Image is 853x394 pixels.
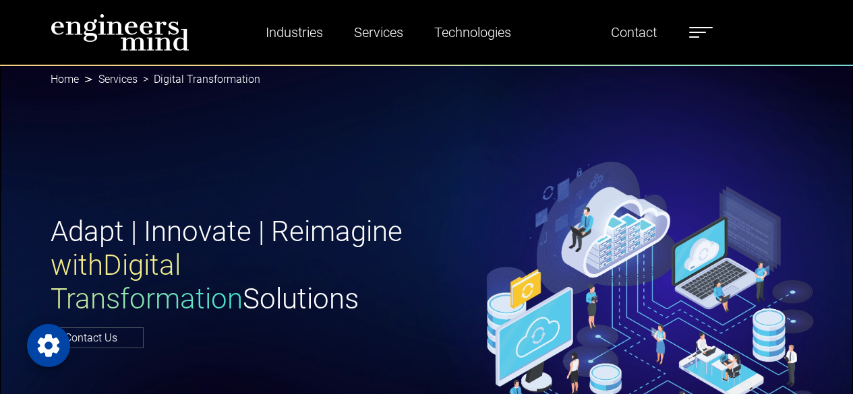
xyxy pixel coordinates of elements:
[51,249,243,315] span: with Digital Transformation
[138,71,260,88] li: Digital Transformation
[260,17,328,48] a: Industries
[51,215,419,317] h1: Adapt | Innovate | Reimagine Solutions
[51,73,79,86] a: Home
[606,17,662,48] a: Contact
[429,17,517,48] a: Technologies
[51,13,189,51] img: logo
[51,65,803,94] nav: breadcrumb
[51,327,144,348] a: Contact Us
[349,17,409,48] a: Services
[98,73,138,86] a: Services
